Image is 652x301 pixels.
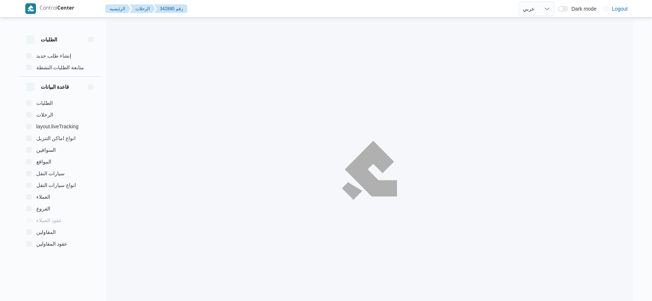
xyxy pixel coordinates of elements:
[36,51,72,60] span: إنشاء طلب جديد
[23,121,98,132] button: layout.liveTracking
[36,99,53,107] span: الطلبات
[23,109,98,121] button: الرحلات
[23,250,98,261] button: اجهزة التليفون
[36,216,62,225] span: عقود العملاء
[105,4,131,13] button: الرئيسيه
[23,156,98,168] button: المواقع
[23,97,98,109] button: الطلبات
[36,157,51,166] span: المواقع
[23,144,98,156] button: السواقين
[57,6,74,12] b: Center
[154,4,187,13] button: 342880 رقم
[20,50,101,76] div: الطلبات
[23,168,98,179] button: سيارات النقل
[36,228,56,236] span: المقاولين
[26,35,95,44] button: الطلبات
[36,134,76,143] span: انواع اماكن التنزيل
[23,50,98,62] button: إنشاء طلب جديد
[41,82,69,91] h3: قاعدة البيانات
[36,63,84,72] span: متابعة الطلبات النشطة
[36,110,53,119] span: الرحلات
[26,82,95,91] button: قاعدة البيانات
[23,191,98,203] button: العملاء
[23,203,98,214] button: الفروع
[36,204,50,213] span: الفروع
[23,214,98,226] button: عقود العملاء
[36,181,76,190] span: انواع سيارات النقل
[41,35,57,44] h3: الطلبات
[23,226,98,238] button: المقاولين
[23,62,98,73] button: متابعة الطلبات النشطة
[25,3,36,14] img: X8yXhbKr1z7QwAAAABJRU5ErkJggg==
[346,145,393,195] img: ILLA Logo
[130,4,156,13] button: الرحلات
[20,97,101,256] div: قاعدة البيانات
[23,179,98,191] button: انواع سيارات النقل
[36,239,68,248] span: عقود المقاولين
[36,192,50,201] span: العملاء
[36,122,79,131] span: layout.liveTracking
[36,146,56,154] span: السواقين
[36,251,67,260] span: اجهزة التليفون
[568,6,596,12] span: Dark mode
[36,169,65,178] span: سيارات النقل
[612,4,628,13] span: Logout
[23,132,98,144] button: انواع اماكن التنزيل
[23,238,98,250] button: عقود المقاولين
[600,1,631,16] button: Logout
